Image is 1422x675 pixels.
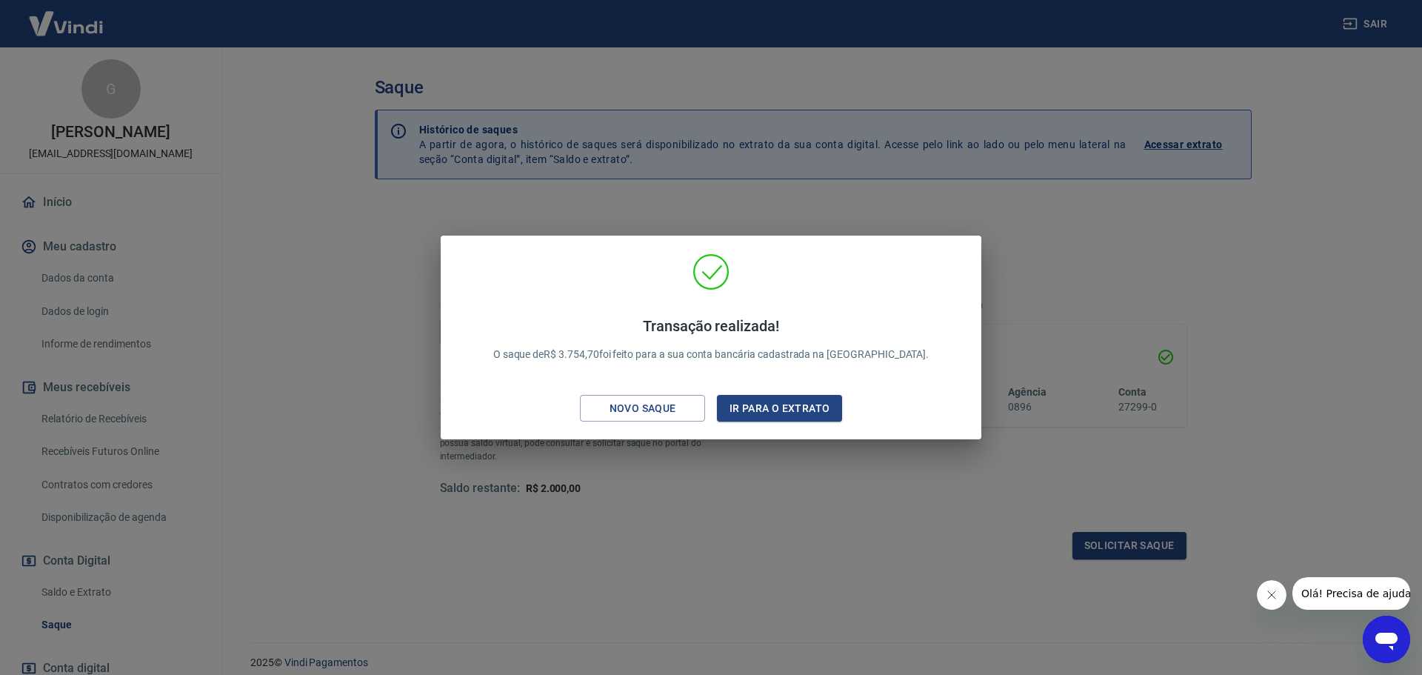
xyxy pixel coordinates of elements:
[592,399,694,418] div: Novo saque
[717,395,842,422] button: Ir para o extrato
[1363,616,1410,663] iframe: Botão para abrir a janela de mensagens
[580,395,705,422] button: Novo saque
[9,10,124,22] span: Olá! Precisa de ajuda?
[493,317,929,362] p: O saque de R$ 3.754,70 foi feito para a sua conta bancária cadastrada na [GEOGRAPHIC_DATA].
[1257,580,1286,610] iframe: Fechar mensagem
[1292,577,1410,610] iframe: Mensagem da empresa
[493,317,929,335] h4: Transação realizada!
